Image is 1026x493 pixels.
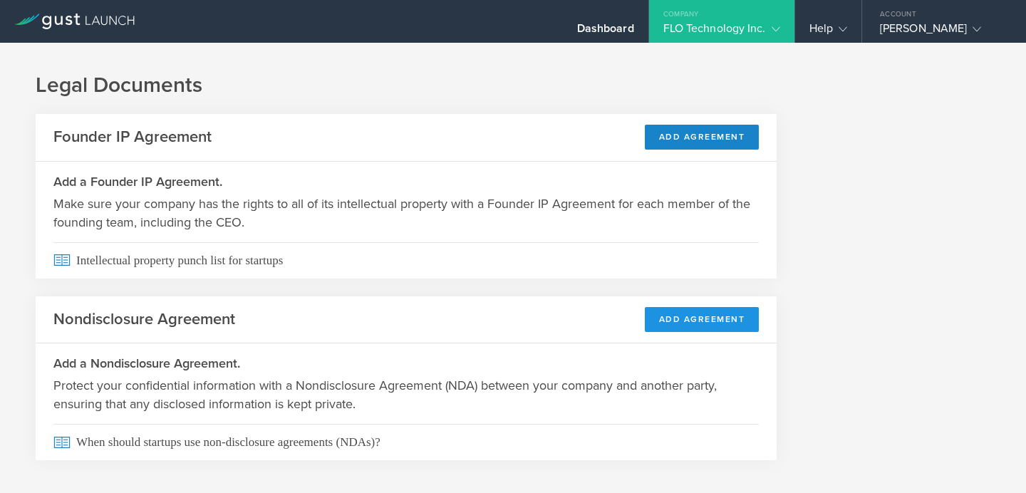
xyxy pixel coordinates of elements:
[36,424,777,460] a: When should startups use non-disclosure agreements (NDAs)?
[36,242,777,279] a: Intellectual property punch list for startups
[53,354,759,373] h3: Add a Nondisclosure Agreement.
[53,242,759,279] span: Intellectual property punch list for startups
[645,307,760,332] button: Add Agreement
[53,127,212,147] h2: Founder IP Agreement
[955,425,1026,493] iframe: Chat Widget
[645,125,760,150] button: Add Agreement
[880,21,1001,43] div: [PERSON_NAME]
[53,194,759,232] p: Make sure your company has the rights to all of its intellectual property with a Founder IP Agree...
[663,21,780,43] div: FLO Technology Inc.
[577,21,634,43] div: Dashboard
[53,376,759,413] p: Protect your confidential information with a Nondisclosure Agreement (NDA) between your company a...
[53,424,759,460] span: When should startups use non-disclosure agreements (NDAs)?
[36,71,990,100] h1: Legal Documents
[809,21,847,43] div: Help
[53,172,759,191] h3: Add a Founder IP Agreement.
[53,309,235,330] h2: Nondisclosure Agreement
